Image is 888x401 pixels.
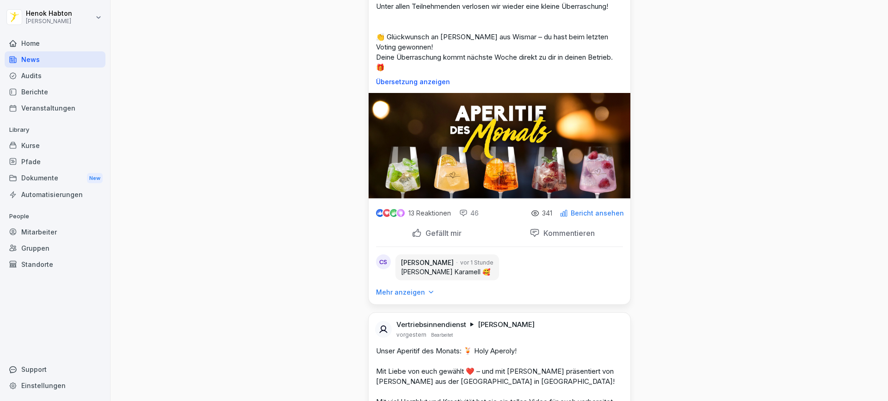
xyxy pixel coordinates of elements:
div: New [87,173,103,184]
a: Veranstaltungen [5,100,105,116]
a: News [5,51,105,68]
p: [PERSON_NAME] [26,18,72,25]
div: Support [5,361,105,377]
img: celebrate [390,209,398,217]
a: Pfade [5,154,105,170]
a: Mitarbeiter [5,224,105,240]
p: Gefällt mir [422,228,462,238]
p: Henok Habton [26,10,72,18]
p: 341 [542,210,552,217]
p: Mehr anzeigen [376,288,425,297]
img: inspiring [397,209,405,217]
a: Standorte [5,256,105,272]
img: xg7b0basv11cq84x4cjhspez.png [369,93,630,198]
a: Gruppen [5,240,105,256]
p: Übersetzung anzeigen [376,78,623,86]
div: CS [376,254,391,269]
a: Home [5,35,105,51]
p: vorgestern [396,331,426,339]
div: 46 [459,209,479,218]
p: vor 1 Stunde [460,259,493,267]
div: Dokumente [5,170,105,187]
a: Einstellungen [5,377,105,394]
a: DokumenteNew [5,170,105,187]
p: Kommentieren [540,228,595,238]
p: Library [5,123,105,137]
p: Bearbeitet [431,331,453,339]
p: [PERSON_NAME] Karamell 🥰 [401,267,493,277]
img: like [376,210,383,217]
p: Vertriebsinnendienst [396,320,466,329]
p: [PERSON_NAME] [478,320,535,329]
a: Kurse [5,137,105,154]
a: Automatisierungen [5,186,105,203]
p: [PERSON_NAME] [401,258,454,267]
img: love [383,210,390,216]
p: 13 Reaktionen [408,210,451,217]
a: Audits [5,68,105,84]
a: Berichte [5,84,105,100]
p: Bericht ansehen [571,210,624,217]
p: People [5,209,105,224]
